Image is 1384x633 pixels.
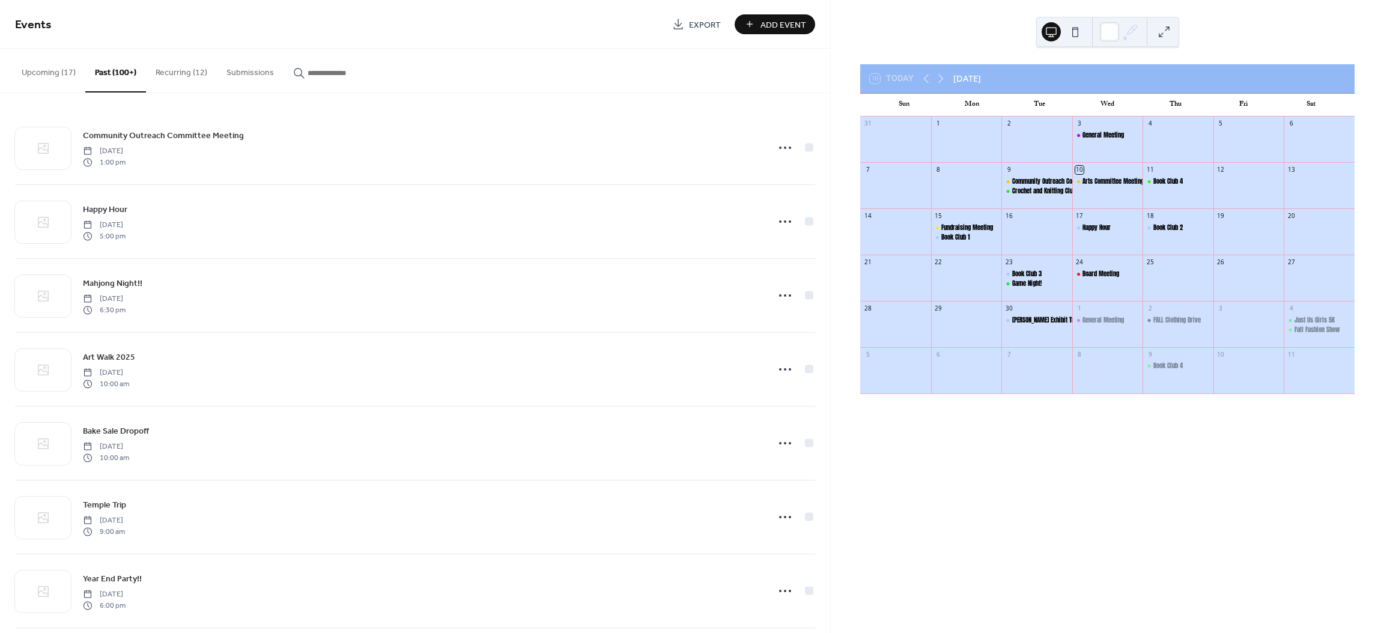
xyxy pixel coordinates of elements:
div: 19 [1216,212,1225,220]
span: Year End Party!! [83,573,142,586]
div: Sat [1277,94,1345,117]
div: 4 [1287,304,1296,312]
div: 27 [1287,258,1296,266]
span: 10:00 am [83,452,129,463]
div: Fall Fashion Show [1294,326,1340,335]
div: Happy Hour [1082,223,1111,232]
div: 28 [864,304,872,312]
div: 6 [934,350,942,359]
a: Mahjong Night!! [83,276,142,290]
a: Temple Trip [83,498,126,512]
div: 5 [864,350,872,359]
div: Thu [1141,94,1209,117]
div: Crochet and Knitting Club [1012,187,1076,196]
div: Game Night! [1001,279,1072,288]
div: FALL Clothing Drive [1153,316,1201,325]
button: Upcoming (17) [12,49,85,91]
div: Crochet and Knitting Club [1001,187,1072,196]
div: 8 [1075,350,1084,359]
div: Book Club 4 [1143,177,1213,186]
div: 11 [1287,350,1296,359]
div: Community Outreach Committee Meeting [1012,177,1115,186]
div: Tue [1006,94,1073,117]
div: Book Club 2 [1153,223,1183,232]
div: Game Night! [1012,279,1042,288]
div: Book Club 4 [1153,362,1183,371]
div: 20 [1287,212,1296,220]
div: 3 [1075,120,1084,128]
div: Mon [938,94,1006,117]
div: 2 [1146,304,1155,312]
div: 2 [1005,120,1013,128]
div: Just Us Girls 5K [1294,316,1335,325]
div: 7 [864,166,872,174]
div: 1 [934,120,942,128]
div: 14 [864,212,872,220]
div: 5 [1216,120,1225,128]
div: 22 [934,258,942,266]
div: 23 [1005,258,1013,266]
div: Fri [1209,94,1277,117]
button: Recurring (12) [146,49,217,91]
div: 9 [1146,350,1155,359]
div: Book Club 4 [1153,177,1183,186]
div: Just Us Girls 5K [1284,316,1355,325]
div: 29 [934,304,942,312]
div: 24 [1075,258,1084,266]
div: 31 [864,120,872,128]
button: Past (100+) [85,49,146,92]
div: Anne Frank Exhibit Trip to NYC [1001,316,1072,325]
div: General Meeting [1072,316,1143,325]
div: 1 [1075,304,1084,312]
div: 18 [1146,212,1155,220]
span: [DATE] [83,589,126,600]
span: 10:00 am [83,378,129,389]
span: Mahjong Night!! [83,277,142,290]
span: Happy Hour [83,204,127,216]
span: Community Outreach Committee Meeting [83,130,244,142]
div: 3 [1216,304,1225,312]
a: Community Outreach Committee Meeting [83,129,244,142]
div: FALL Clothing Drive [1143,316,1213,325]
div: 13 [1287,166,1296,174]
div: Arts Committee Meeting [1072,177,1143,186]
div: Happy Hour [1072,223,1143,232]
div: [PERSON_NAME] Exhibit Trip to [GEOGRAPHIC_DATA] [1012,316,1132,325]
div: General Meeting [1082,316,1124,325]
div: 11 [1146,166,1155,174]
span: [DATE] [83,368,129,378]
div: Book Club 1 [941,233,970,242]
a: Art Walk 2025 [83,350,135,364]
div: 16 [1005,212,1013,220]
span: Temple Trip [83,499,126,512]
button: Add Event [735,14,815,34]
div: 30 [1005,304,1013,312]
div: Sun [870,94,938,117]
div: Fundraising Meeting [931,223,1002,232]
span: [DATE] [83,294,126,304]
span: [DATE] [83,441,129,452]
span: Export [689,19,721,31]
div: 17 [1075,212,1084,220]
span: [DATE] [83,146,126,157]
div: 10 [1075,166,1084,174]
div: 9 [1005,166,1013,174]
div: 4 [1146,120,1155,128]
span: 5:00 pm [83,231,126,241]
span: [DATE] [83,220,126,231]
div: Book Club 3 [1012,270,1042,279]
span: 1:00 pm [83,157,126,168]
span: 6:00 pm [83,600,126,611]
span: 9:00 am [83,526,125,537]
button: Submissions [217,49,284,91]
span: [DATE] [83,515,125,526]
span: 6:30 pm [83,304,126,315]
div: General Meeting [1082,131,1124,140]
span: Add Event [760,19,806,31]
div: Fall Fashion Show [1284,326,1355,335]
div: 6 [1287,120,1296,128]
div: Book Club 3 [1001,270,1072,279]
a: Happy Hour [83,202,127,216]
div: 25 [1146,258,1155,266]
